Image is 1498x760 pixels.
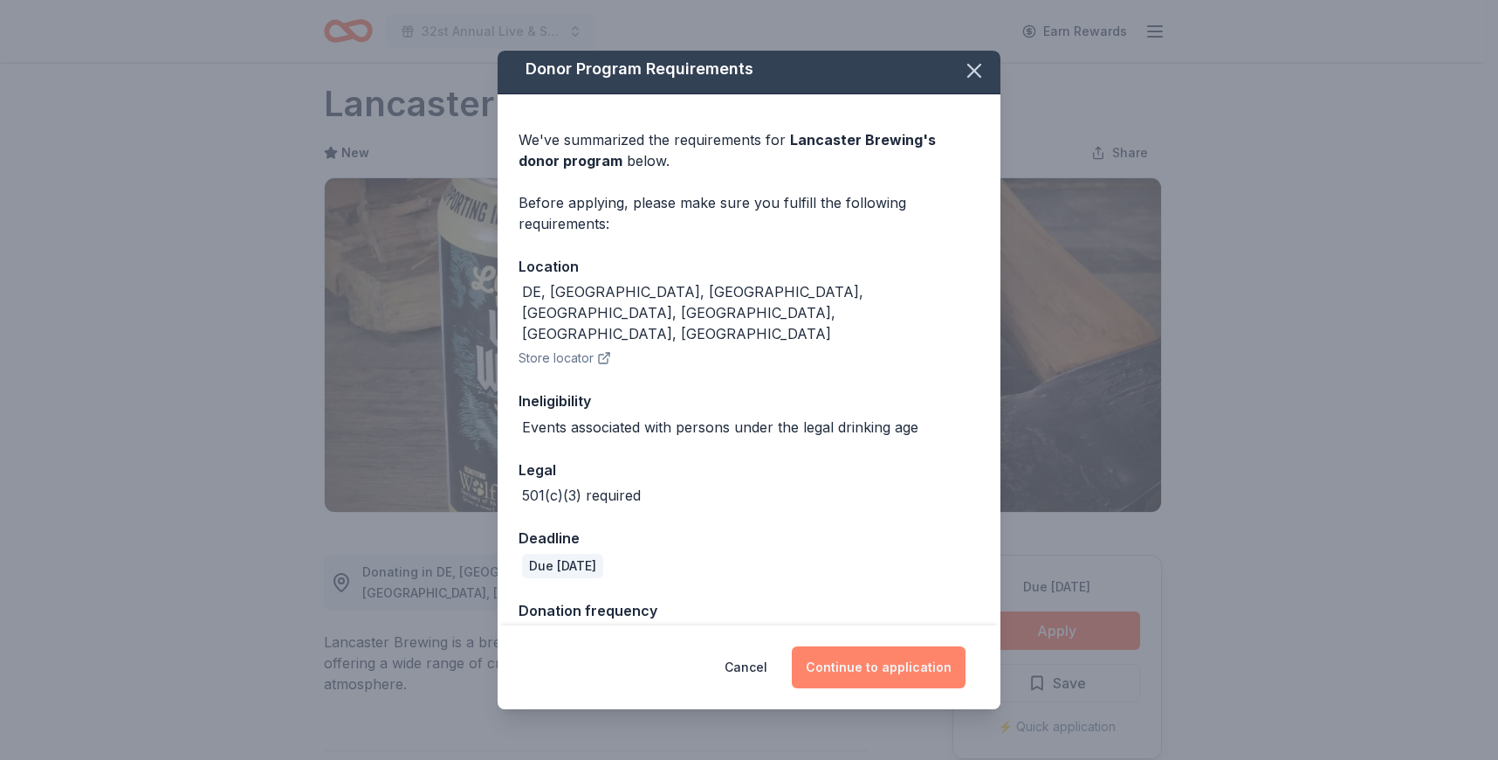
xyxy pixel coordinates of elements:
[519,129,979,171] div: We've summarized the requirements for below.
[519,599,979,622] div: Donation frequency
[519,255,979,278] div: Location
[522,417,918,438] div: Events associated with persons under the legal drinking age
[519,527,979,549] div: Deadline
[498,45,1000,94] div: Donor Program Requirements
[519,192,979,234] div: Before applying, please make sure you fulfill the following requirements:
[519,390,979,412] div: Ineligibility
[519,459,979,481] div: Legal
[522,485,641,506] div: 501(c)(3) required
[725,646,767,688] button: Cancel
[522,281,979,344] div: DE, [GEOGRAPHIC_DATA], [GEOGRAPHIC_DATA], [GEOGRAPHIC_DATA], [GEOGRAPHIC_DATA], [GEOGRAPHIC_DATA]...
[519,348,611,369] button: Store locator
[792,646,965,688] button: Continue to application
[522,554,603,578] div: Due [DATE]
